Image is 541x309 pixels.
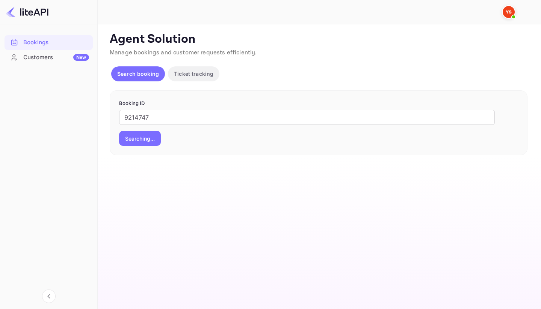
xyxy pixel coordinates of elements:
[119,100,518,107] p: Booking ID
[110,32,527,47] p: Agent Solution
[23,53,89,62] div: Customers
[110,49,257,57] span: Manage bookings and customer requests efficiently.
[42,289,56,303] button: Collapse navigation
[73,54,89,61] div: New
[6,6,48,18] img: LiteAPI logo
[5,35,93,49] a: Bookings
[503,6,515,18] img: Yandex Support
[5,50,93,65] div: CustomersNew
[23,38,89,47] div: Bookings
[119,110,495,125] input: Enter Booking ID (e.g., 63782194)
[5,50,93,64] a: CustomersNew
[117,70,159,78] p: Search booking
[5,35,93,50] div: Bookings
[174,70,213,78] p: Ticket tracking
[119,131,161,146] button: Searching...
